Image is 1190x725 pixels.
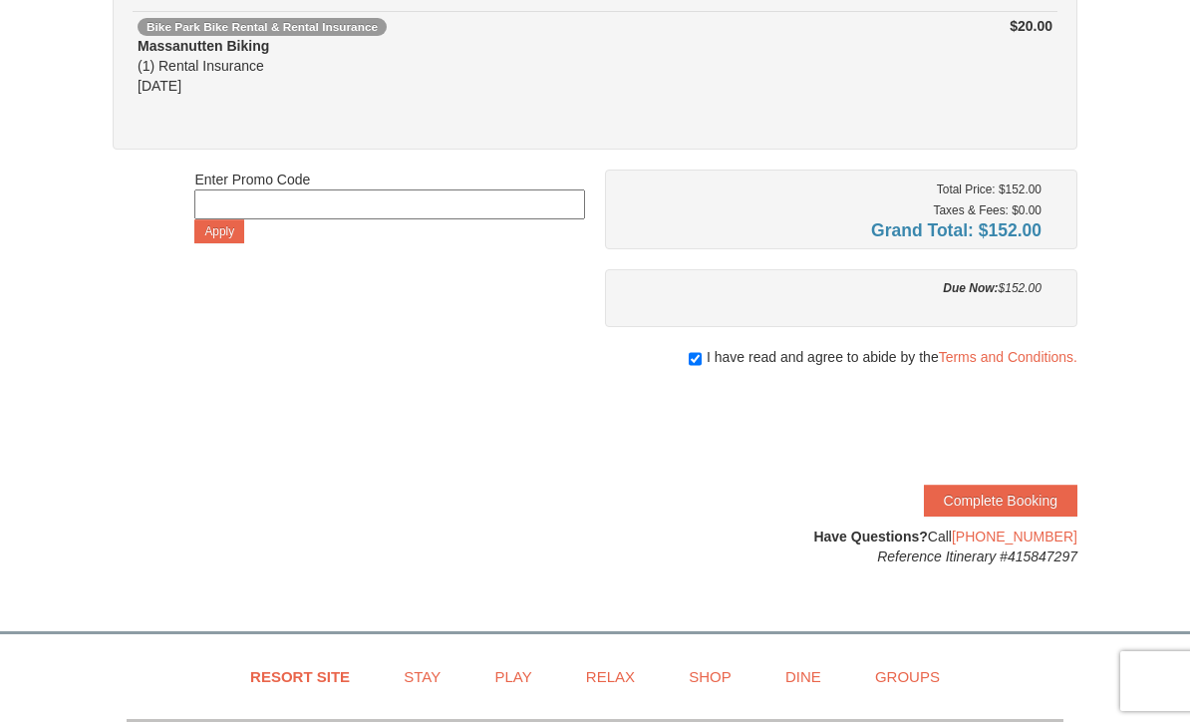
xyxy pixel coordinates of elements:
[939,349,1077,365] a: Terms and Conditions.
[138,38,269,54] strong: Massanutten Biking
[138,36,814,96] div: (1) Rental Insurance [DATE]
[620,278,1041,298] div: $152.00
[877,548,1077,564] em: Reference Itinerary #415847297
[924,485,1077,517] button: Complete Booking
[620,220,1041,240] h4: Grand Total: $152.00
[379,654,465,699] a: Stay
[138,18,387,36] span: Bike Park Bike Rental & Rental Insurance
[707,347,1077,367] span: I have read and agree to abide by the
[469,654,556,699] a: Play
[760,654,846,699] a: Dine
[952,529,1077,544] a: [PHONE_NUMBER]
[850,654,965,699] a: Groups
[194,170,584,243] div: Enter Promo Code
[605,527,1077,566] div: Call
[943,281,998,295] strong: Due Now:
[1010,18,1052,34] strong: $20.00
[664,654,756,699] a: Shop
[937,182,1041,196] small: Total Price: $152.00
[561,654,660,699] a: Relax
[225,654,375,699] a: Resort Site
[774,387,1077,465] iframe: reCAPTCHA
[194,219,244,243] button: Apply
[813,529,927,544] strong: Have Questions?
[934,203,1041,217] small: Taxes & Fees: $0.00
